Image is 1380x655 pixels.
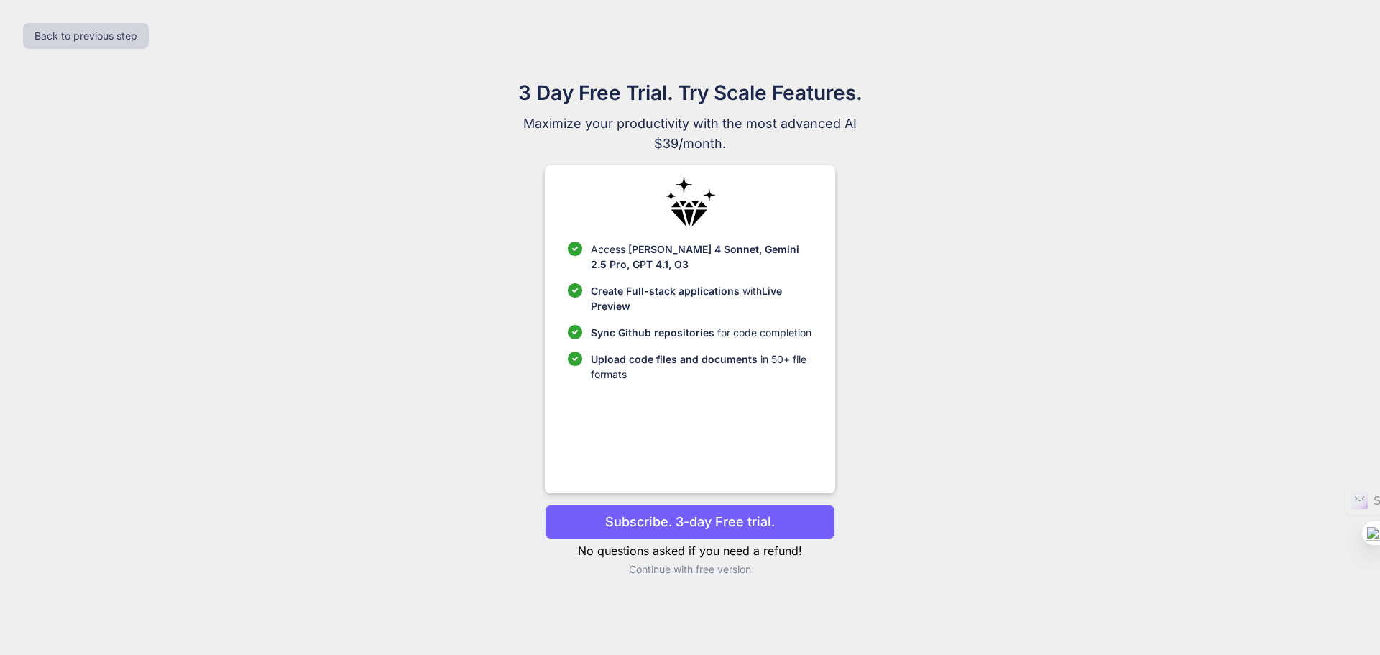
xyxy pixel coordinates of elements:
img: checklist [568,242,582,256]
p: Subscribe. 3-day Free trial. [605,512,775,531]
img: checklist [568,283,582,298]
p: Access [591,242,811,272]
span: [PERSON_NAME] 4 Sonnet, Gemini 2.5 Pro, GPT 4.1, O3 [591,243,799,270]
img: checklist [568,325,582,339]
span: $39/month. [448,134,931,154]
span: Sync Github repositories [591,326,714,339]
p: No questions asked if you need a refund! [545,542,834,559]
p: in 50+ file formats [591,352,811,382]
p: Continue with free version [545,562,834,577]
span: Upload code files and documents [591,353,758,365]
p: for code completion [591,325,811,340]
span: Maximize your productivity with the most advanced AI [448,114,931,134]
img: checklist [568,352,582,366]
h1: 3 Day Free Trial. Try Scale Features. [448,78,931,108]
span: Create Full-stack applications [591,285,742,297]
p: with [591,283,811,313]
button: Back to previous step [23,23,149,49]
button: Subscribe. 3-day Free trial. [545,505,834,539]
